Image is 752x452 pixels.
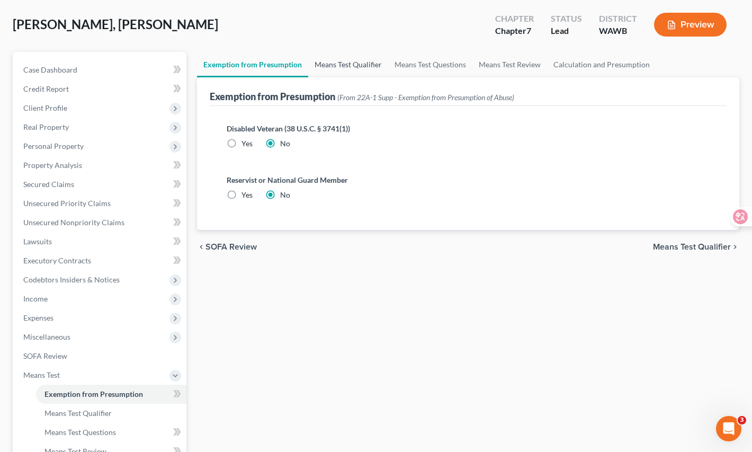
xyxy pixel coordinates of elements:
span: No [280,139,290,148]
div: Status [551,13,582,25]
button: Collapse window [318,4,338,24]
a: Means Test Review [472,52,547,77]
span: Means Test Questions [44,428,116,437]
span: Unsecured Nonpriority Claims [23,218,124,227]
span: Means Test Qualifier [653,243,731,251]
a: Unsecured Nonpriority Claims [15,213,186,232]
span: Personal Property [23,141,84,150]
span: Codebtors Insiders & Notices [23,275,120,284]
span: Lawsuits [23,237,52,246]
div: Lead [551,25,582,37]
button: chevron_left SOFA Review [197,243,257,251]
a: Exemption from Presumption [197,52,308,77]
a: Property Analysis [15,156,186,175]
span: Means Test [23,370,60,379]
span: Client Profile [23,103,67,112]
span: SOFA Review [23,351,67,360]
span: 7 [526,25,531,36]
span: [PERSON_NAME], [PERSON_NAME] [13,16,218,32]
a: Case Dashboard [15,60,186,79]
a: Executory Contracts [15,251,186,270]
a: Means Test Questions [388,52,472,77]
span: Credit Report [23,84,69,93]
button: go back [7,4,27,24]
span: Secured Claims [23,180,74,189]
a: Exemption from Presumption [36,385,186,404]
span: Case Dashboard [23,65,77,74]
a: Calculation and Presumption [547,52,656,77]
span: Property Analysis [23,161,82,170]
span: No [280,190,290,199]
span: Yes [241,139,253,148]
span: Yes [241,190,253,199]
div: WAWB [599,25,637,37]
div: Close [338,4,357,23]
label: Reservist or National Guard Member [227,174,710,185]
div: Chapter [495,13,534,25]
i: chevron_left [197,243,205,251]
span: Exemption from Presumption [44,389,143,398]
span: Expenses [23,313,53,322]
a: Means Test Qualifier [308,52,388,77]
span: Executory Contracts [23,256,91,265]
div: Exemption from Presumption [210,90,514,103]
span: 3 [738,416,746,424]
a: Lawsuits [15,232,186,251]
span: SOFA Review [205,243,257,251]
i: chevron_right [731,243,739,251]
a: Unsecured Priority Claims [15,194,186,213]
a: Credit Report [15,79,186,99]
a: Secured Claims [15,175,186,194]
a: SOFA Review [15,347,186,366]
span: Unsecured Priority Claims [23,199,111,208]
iframe: Intercom live chat [716,416,741,441]
span: Real Property [23,122,69,131]
a: Means Test Questions [36,423,186,442]
span: (From 22A-1 Supp - Exemption from Presumption of Abuse) [337,93,514,102]
label: Disabled Veteran (38 U.S.C. § 3741(1)) [227,123,710,134]
span: Income [23,294,48,303]
span: Means Test Qualifier [44,409,112,418]
div: Chapter [495,25,534,37]
span: Miscellaneous [23,332,70,341]
button: Preview [654,13,727,37]
button: Means Test Qualifier chevron_right [653,243,739,251]
div: District [599,13,637,25]
a: Means Test Qualifier [36,404,186,423]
